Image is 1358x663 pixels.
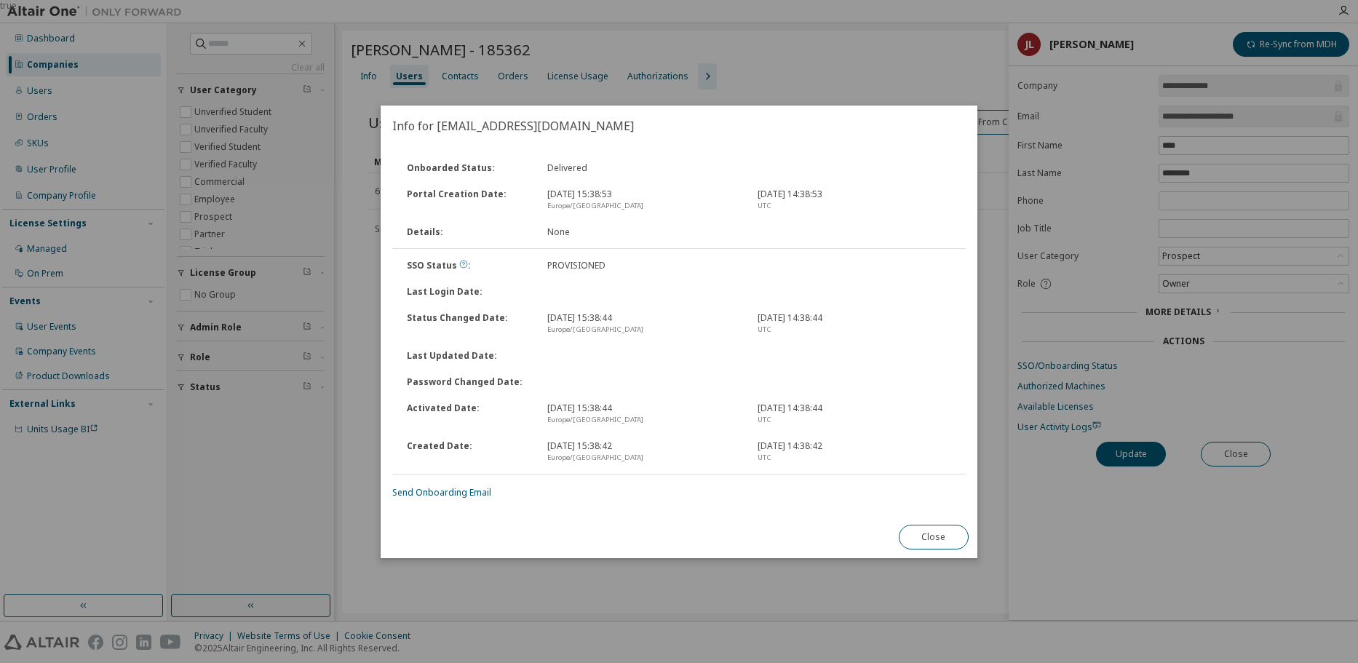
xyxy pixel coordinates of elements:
[749,402,959,426] div: [DATE] 14:38:44
[539,226,749,238] div: None
[539,260,749,271] div: PROVISIONED
[398,226,539,238] div: Details :
[398,350,539,362] div: Last Updated Date :
[539,188,749,212] div: [DATE] 15:38:53
[758,324,950,336] div: UTC
[398,188,539,212] div: Portal Creation Date :
[398,312,539,336] div: Status Changed Date :
[398,162,539,174] div: Onboarded Status :
[749,188,959,212] div: [DATE] 14:38:53
[398,440,539,464] div: Created Date :
[539,402,749,426] div: [DATE] 15:38:44
[398,286,539,298] div: Last Login Date :
[749,312,959,336] div: [DATE] 14:38:44
[539,162,749,174] div: Delivered
[899,525,969,549] button: Close
[398,402,539,426] div: Activated Date :
[392,486,491,499] a: Send Onboarding Email
[758,200,950,212] div: UTC
[398,260,539,271] div: SSO Status :
[547,452,740,464] div: Europe/[GEOGRAPHIC_DATA]
[381,106,977,146] h2: Info for [EMAIL_ADDRESS][DOMAIN_NAME]
[547,200,740,212] div: Europe/[GEOGRAPHIC_DATA]
[758,414,950,426] div: UTC
[547,414,740,426] div: Europe/[GEOGRAPHIC_DATA]
[547,324,740,336] div: Europe/[GEOGRAPHIC_DATA]
[758,452,950,464] div: UTC
[539,440,749,464] div: [DATE] 15:38:42
[398,376,539,388] div: Password Changed Date :
[539,312,749,336] div: [DATE] 15:38:44
[749,440,959,464] div: [DATE] 14:38:42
